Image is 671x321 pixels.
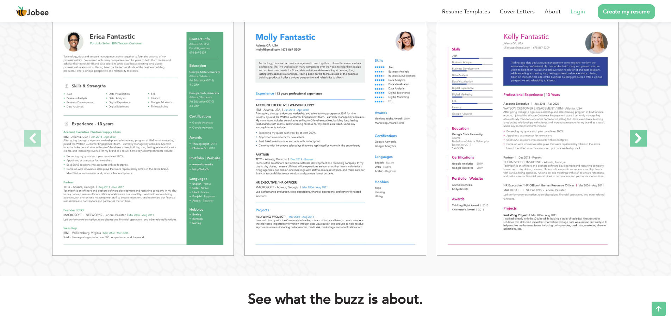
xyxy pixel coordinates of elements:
[500,7,535,16] a: Cover Letters
[598,4,655,19] a: Create my resume
[16,6,49,17] a: Jobee
[442,7,490,16] a: Resume Templates
[16,6,27,17] img: jobee.io
[27,9,49,17] span: Jobee
[545,7,561,16] a: About
[248,290,423,309] h2: See what the buzz is about.
[571,7,585,16] a: Login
